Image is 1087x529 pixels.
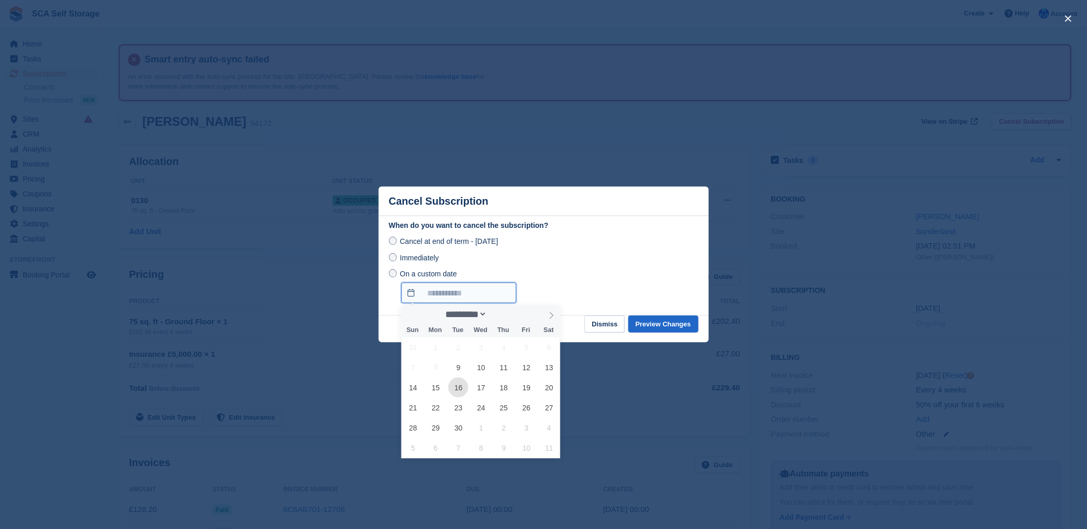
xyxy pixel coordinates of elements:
span: Thu [492,327,515,334]
span: September 25, 2025 [494,398,514,418]
span: September 23, 2025 [448,398,468,418]
span: September 12, 2025 [516,357,537,377]
button: Preview Changes [628,316,699,333]
span: September 11, 2025 [494,357,514,377]
span: October 4, 2025 [539,418,559,438]
span: Mon [424,327,447,334]
span: October 6, 2025 [426,438,446,458]
span: September 7, 2025 [403,357,423,377]
span: September 8, 2025 [426,357,446,377]
input: Year [487,309,520,320]
button: Dismiss [585,316,625,333]
span: October 11, 2025 [539,438,559,458]
span: Immediately [400,254,439,262]
span: August 31, 2025 [403,337,423,357]
span: September 1, 2025 [426,337,446,357]
span: October 1, 2025 [471,418,491,438]
span: September 22, 2025 [426,398,446,418]
span: September 18, 2025 [494,377,514,398]
span: September 19, 2025 [516,377,537,398]
span: September 28, 2025 [403,418,423,438]
span: October 2, 2025 [494,418,514,438]
span: September 26, 2025 [516,398,537,418]
span: September 15, 2025 [426,377,446,398]
span: September 13, 2025 [539,357,559,377]
input: On a custom date [401,283,516,303]
span: Wed [469,327,492,334]
span: September 6, 2025 [539,337,559,357]
span: September 17, 2025 [471,377,491,398]
input: Immediately [389,253,397,261]
span: September 2, 2025 [448,337,468,357]
span: Cancel at end of term - [DATE] [400,237,498,245]
span: On a custom date [400,270,457,278]
p: Cancel Subscription [389,195,489,207]
span: September 29, 2025 [426,418,446,438]
input: Cancel at end of term - [DATE] [389,237,397,245]
span: September 27, 2025 [539,398,559,418]
span: September 24, 2025 [471,398,491,418]
select: Month [442,309,488,320]
span: Sat [538,327,560,334]
span: Fri [515,327,538,334]
span: September 16, 2025 [448,377,468,398]
label: When do you want to cancel the subscription? [389,220,699,231]
span: September 30, 2025 [448,418,468,438]
span: October 5, 2025 [403,438,423,458]
span: Sun [401,327,424,334]
span: Tue [447,327,469,334]
span: September 5, 2025 [516,337,537,357]
input: On a custom date [389,269,397,277]
span: September 21, 2025 [403,398,423,418]
span: September 3, 2025 [471,337,491,357]
button: close [1060,10,1077,27]
span: October 9, 2025 [494,438,514,458]
span: October 8, 2025 [471,438,491,458]
span: September 10, 2025 [471,357,491,377]
span: September 9, 2025 [448,357,468,377]
span: October 7, 2025 [448,438,468,458]
span: September 4, 2025 [494,337,514,357]
span: October 10, 2025 [516,438,537,458]
span: October 3, 2025 [516,418,537,438]
span: September 20, 2025 [539,377,559,398]
span: September 14, 2025 [403,377,423,398]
